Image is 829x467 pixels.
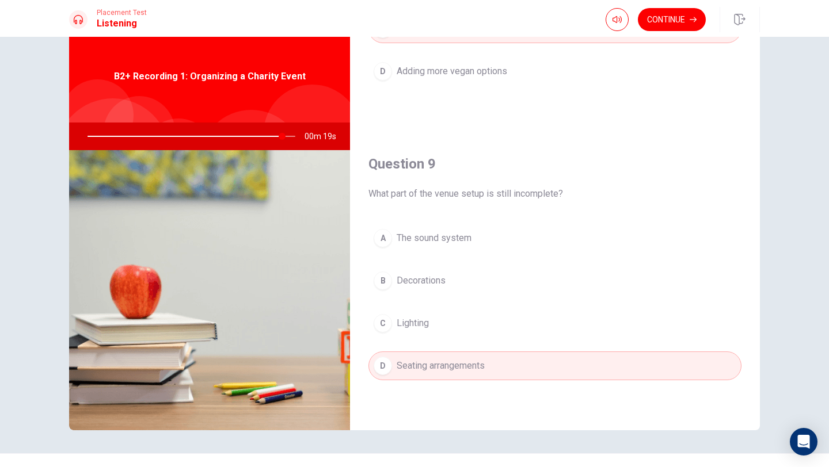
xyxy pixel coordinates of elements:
[114,70,306,83] span: B2+ Recording 1: Organizing a Charity Event
[368,266,741,295] button: BDecorations
[368,351,741,380] button: DSeating arrangements
[374,271,392,290] div: B
[368,309,741,338] button: CLighting
[397,231,471,245] span: The sound system
[374,314,392,332] div: C
[790,428,817,455] div: Open Intercom Messenger
[305,123,345,150] span: 00m 19s
[374,357,392,375] div: D
[368,57,741,86] button: DAdding more vegan options
[397,359,485,373] span: Seating arrangements
[397,316,429,330] span: Lighting
[97,9,147,17] span: Placement Test
[374,62,392,81] div: D
[397,274,446,288] span: Decorations
[374,229,392,247] div: A
[368,187,741,201] span: What part of the venue setup is still incomplete?
[397,64,507,78] span: Adding more vegan options
[368,224,741,252] button: AThe sound system
[69,150,350,430] img: B2+ Recording 1: Organizing a Charity Event
[97,17,147,30] h1: Listening
[638,8,706,31] button: Continue
[368,155,741,173] h4: Question 9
